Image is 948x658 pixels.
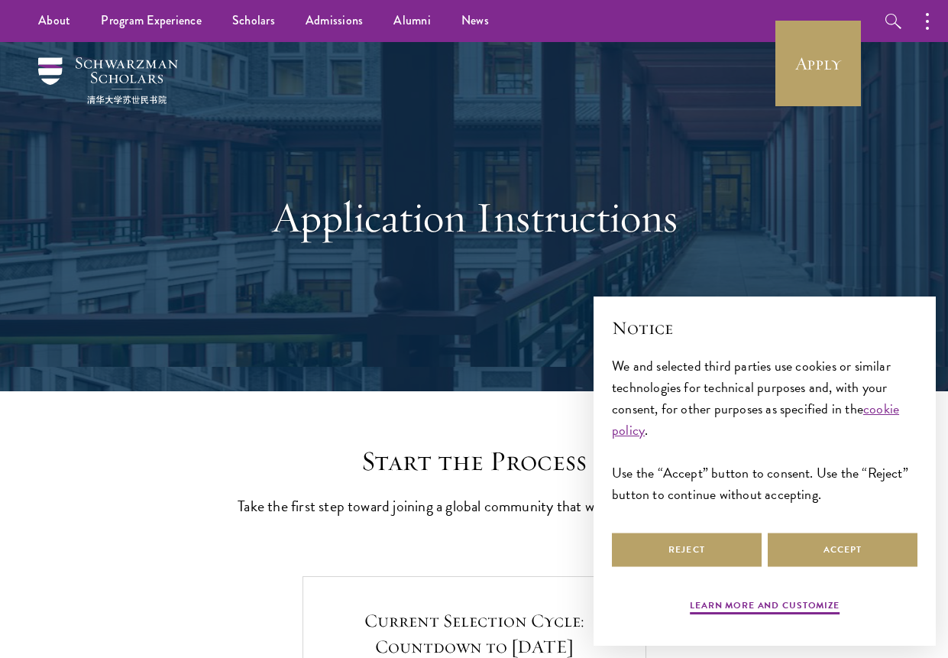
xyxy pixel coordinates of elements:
[612,315,917,341] h2: Notice
[690,598,840,617] button: Learn more and customize
[612,398,899,440] a: cookie policy
[238,493,711,519] p: Take the first step toward joining a global community that will shape the future.
[612,533,762,567] button: Reject
[775,21,861,106] a: Apply
[612,355,917,506] div: We and selected third parties use cookies or similar technologies for technical purposes and, wit...
[768,533,917,567] button: Accept
[211,190,738,244] h1: Application Instructions
[38,57,178,104] img: Schwarzman Scholars
[238,445,711,478] h2: Start the Process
